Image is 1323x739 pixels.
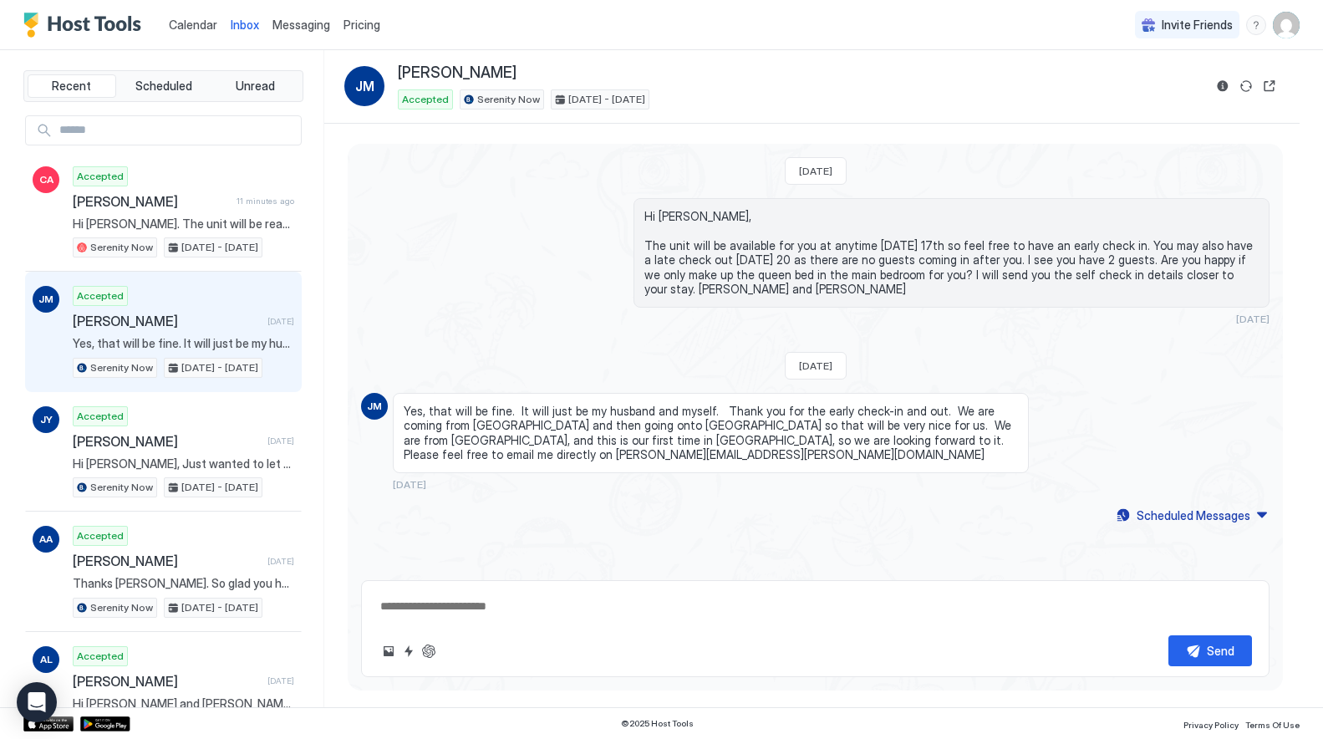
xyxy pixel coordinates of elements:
span: CA [39,172,53,187]
span: AA [39,532,53,547]
span: Messaging [272,18,330,32]
button: Sync reservation [1236,76,1256,96]
span: Unread [236,79,275,94]
span: [DATE] [1236,313,1270,325]
button: Unread [211,74,299,98]
span: Thanks [PERSON_NAME]. So glad you had a great stay. Happy to have you back anytime. Please leave ... [73,576,294,591]
span: Hi [PERSON_NAME], The unit will be available for you at anytime [DATE] 17th so feel free to have ... [644,209,1259,297]
a: Privacy Policy [1183,715,1239,732]
a: Messaging [272,16,330,33]
span: [DATE] [267,436,294,446]
span: Accepted [77,528,124,543]
span: Serenity Now [477,92,540,107]
span: Pricing [343,18,380,33]
span: Hi [PERSON_NAME], Just wanted to let you know that [PERSON_NAME] and I are in the [GEOGRAPHIC_DAT... [73,456,294,471]
span: [DATE] [267,675,294,686]
span: Scheduled [135,79,192,94]
span: Serenity Now [90,600,153,615]
span: [PERSON_NAME] [73,673,261,690]
span: [DATE] [267,556,294,567]
span: Recent [52,79,91,94]
button: ChatGPT Auto Reply [419,641,439,661]
span: Hi [PERSON_NAME] and [PERSON_NAME], yes, that'd be awesome. Thanks 😊 [73,696,294,711]
span: [DATE] [393,478,426,491]
a: Google Play Store [80,716,130,731]
span: Serenity Now [90,480,153,495]
button: Open reservation [1259,76,1280,96]
span: 11 minutes ago [237,196,294,206]
span: Serenity Now [90,240,153,255]
button: Reservation information [1213,76,1233,96]
span: [PERSON_NAME] [73,193,230,210]
div: menu [1246,15,1266,35]
button: Send [1168,635,1252,666]
span: Serenity Now [90,360,153,375]
a: Inbox [231,16,259,33]
span: Accepted [77,409,124,424]
div: tab-group [23,70,303,102]
a: App Store [23,716,74,731]
span: JM [355,76,374,96]
span: [PERSON_NAME] [73,313,261,329]
button: Scheduled [120,74,208,98]
span: Accepted [77,288,124,303]
span: Accepted [402,92,449,107]
span: Invite Friends [1162,18,1233,33]
span: Accepted [77,649,124,664]
button: Recent [28,74,116,98]
span: Privacy Policy [1183,720,1239,730]
div: User profile [1273,12,1300,38]
span: [DATE] - [DATE] [181,480,258,495]
a: Host Tools Logo [23,13,149,38]
span: [DATE] [799,359,832,372]
span: Yes, that will be fine. It will just be my husband and myself. Thank you for the early check-in a... [73,336,294,351]
span: [DATE] - [DATE] [181,360,258,375]
span: JM [38,292,53,307]
a: Calendar [169,16,217,33]
span: Hi [PERSON_NAME]. The unit will be ready for you anytime [DATE][DATE] so feel free to have an ear... [73,217,294,232]
span: [PERSON_NAME] [398,64,516,83]
button: Scheduled Messages [1114,504,1270,527]
button: Quick reply [399,641,419,661]
span: [DATE] [799,165,832,177]
span: © 2025 Host Tools [621,718,694,729]
span: Yes, that will be fine. It will just be my husband and myself. Thank you for the early check-in a... [404,404,1018,462]
span: Inbox [231,18,259,32]
span: [DATE] - [DATE] [568,92,645,107]
div: Scheduled Messages [1137,507,1250,524]
span: Terms Of Use [1245,720,1300,730]
span: [DATE] - [DATE] [181,240,258,255]
span: [PERSON_NAME] [73,553,261,569]
span: [PERSON_NAME] [73,433,261,450]
a: Terms Of Use [1245,715,1300,732]
div: Send [1207,642,1234,660]
button: Upload image [379,641,399,661]
input: Input Field [53,116,301,145]
div: Open Intercom Messenger [17,682,57,722]
span: [DATE] - [DATE] [181,600,258,615]
span: AL [40,652,53,667]
span: Accepted [77,169,124,184]
span: JM [367,399,382,414]
span: [DATE] [267,316,294,327]
span: Calendar [169,18,217,32]
span: JY [40,412,53,427]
